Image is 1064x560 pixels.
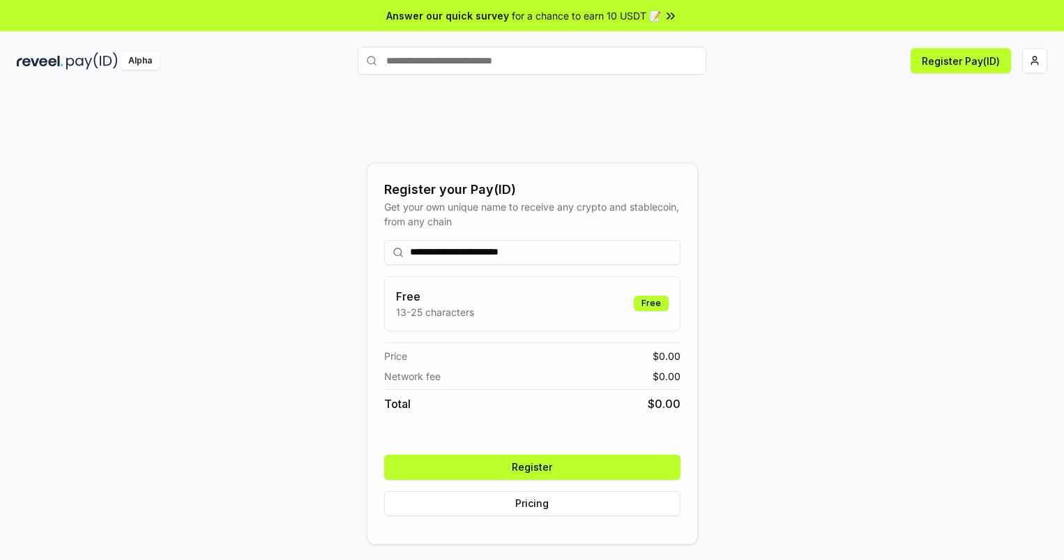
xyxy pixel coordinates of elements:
[384,491,681,516] button: Pricing
[653,349,681,363] span: $ 0.00
[384,455,681,480] button: Register
[648,395,681,412] span: $ 0.00
[634,296,669,311] div: Free
[384,199,681,229] div: Get your own unique name to receive any crypto and stablecoin, from any chain
[66,52,118,70] img: pay_id
[121,52,160,70] div: Alpha
[384,369,441,384] span: Network fee
[386,8,509,23] span: Answer our quick survey
[384,180,681,199] div: Register your Pay(ID)
[17,52,63,70] img: reveel_dark
[512,8,661,23] span: for a chance to earn 10 USDT 📝
[396,305,474,319] p: 13-25 characters
[396,288,474,305] h3: Free
[384,395,411,412] span: Total
[911,48,1011,73] button: Register Pay(ID)
[653,369,681,384] span: $ 0.00
[384,349,407,363] span: Price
